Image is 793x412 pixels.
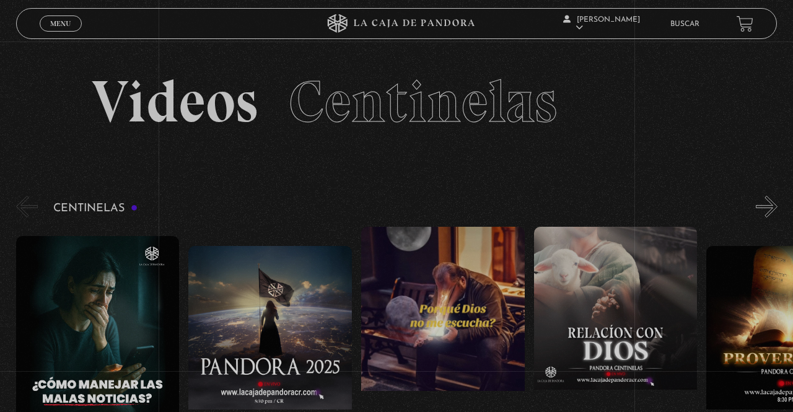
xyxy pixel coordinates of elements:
[53,203,138,214] h3: Centinelas
[756,196,778,217] button: Next
[737,15,753,32] a: View your shopping cart
[563,16,640,32] span: [PERSON_NAME]
[92,72,701,131] h2: Videos
[46,30,76,39] span: Cerrar
[50,20,71,27] span: Menu
[670,20,699,28] a: Buscar
[16,196,38,217] button: Previous
[289,66,557,137] span: Centinelas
